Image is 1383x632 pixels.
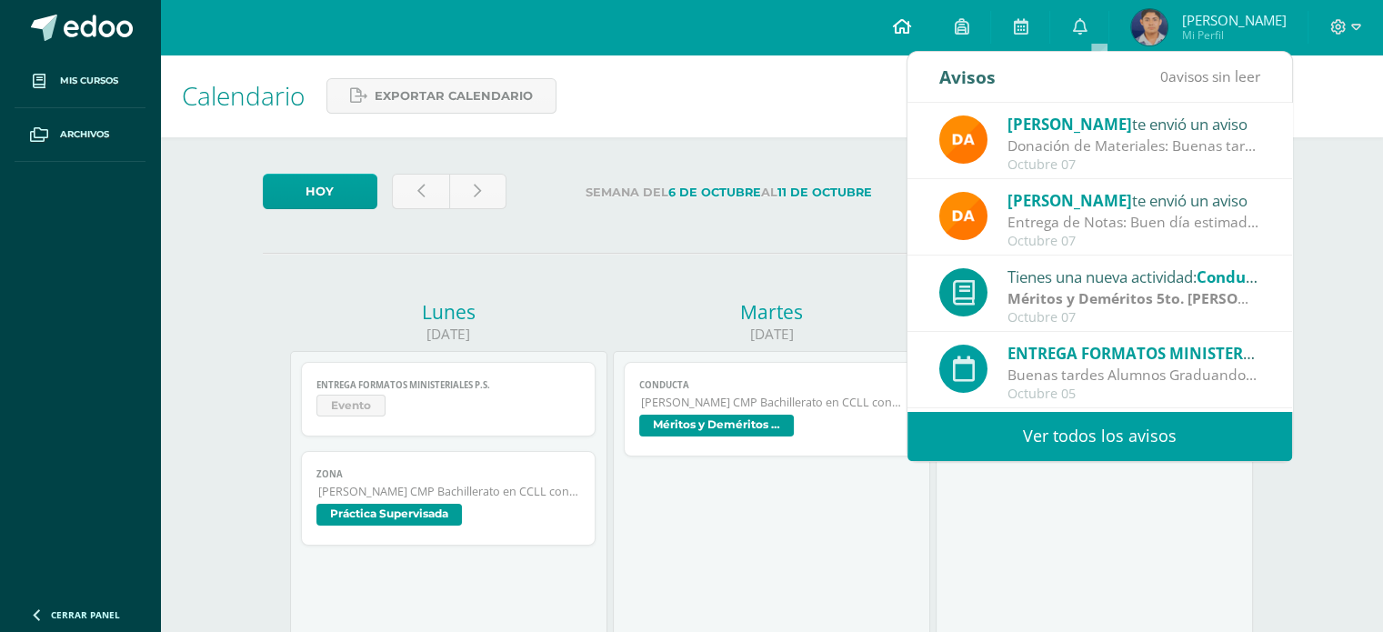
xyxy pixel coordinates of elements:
span: avisos sin leer [1160,66,1260,86]
strong: 11 de Octubre [777,186,872,199]
div: Octubre 07 [1007,157,1260,173]
span: Conducta [639,379,904,391]
span: Evento [316,395,386,416]
div: Octubre 05 [1007,386,1260,402]
span: Cerrar panel [51,608,120,621]
div: | Zona [1007,288,1260,309]
span: [PERSON_NAME] [1007,114,1132,135]
div: para el día [1007,341,1260,365]
span: Méritos y Deméritos 5to. [PERSON_NAME]. en CCLL. "C" [639,415,794,436]
img: f9d34ca01e392badc01b6cd8c48cabbd.png [939,115,987,164]
span: Exportar calendario [375,79,533,113]
div: Buenas tardes Alumnos Graduandos: Atentamente se les solicita leer con deternimiento lo siguiente... [1007,365,1260,386]
span: Práctica Supervisada [316,504,462,526]
a: Mis cursos [15,55,145,108]
a: Archivos [15,108,145,162]
span: [PERSON_NAME] CMP Bachillerato en CCLL con Orientación en Computación [318,484,581,499]
div: Avisos [939,52,996,102]
span: Conducta [1197,266,1269,287]
a: Exportar calendario [326,78,556,114]
a: Ver todos los avisos [907,411,1292,461]
a: Conducta[PERSON_NAME] CMP Bachillerato en CCLL con Orientación en ComputaciónMéritos y Deméritos ... [624,362,919,456]
a: Zona[PERSON_NAME] CMP Bachillerato en CCLL con Orientación en ComputaciónPráctica Supervisada [301,451,596,546]
div: Martes [613,299,930,325]
span: Calendario [182,78,305,113]
span: 0 [1160,66,1168,86]
img: 04ad1a66cd7e658e3e15769894bcf075.png [1131,9,1168,45]
span: Mis cursos [60,74,118,88]
div: Entrega de Notas: Buen día estimados padres de familia de V Bachillerato, por este medio les enví... [1007,212,1260,233]
span: [PERSON_NAME] [1181,11,1286,29]
div: te envió un aviso [1007,188,1260,212]
div: Octubre 07 [1007,234,1260,249]
span: [PERSON_NAME] CMP Bachillerato en CCLL con Orientación en Computación [641,395,904,410]
div: Octubre 07 [1007,310,1260,326]
span: Mi Perfil [1181,27,1286,43]
label: Semana del al [521,174,937,211]
span: ENTREGA FORMATOS MINISTERIALES P.S. [316,379,581,391]
div: [DATE] [290,325,607,344]
span: [PERSON_NAME] [1007,190,1132,211]
div: Donación de Materiales: Buenas tardes estimados padres de familia, por este medio les envío un co... [1007,135,1260,156]
img: f9d34ca01e392badc01b6cd8c48cabbd.png [939,192,987,240]
div: Tienes una nueva actividad: [1007,265,1260,288]
div: te envió un aviso [1007,112,1260,135]
span: ENTREGA FORMATOS MINISTERIALES P.S. [1007,343,1315,364]
a: Hoy [263,174,377,209]
strong: 6 de Octubre [668,186,761,199]
span: Archivos [60,127,109,142]
div: [DATE] [613,325,930,344]
span: Zona [316,468,581,480]
div: Lunes [290,299,607,325]
a: ENTREGA FORMATOS MINISTERIALES P.S.Evento [301,362,596,436]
